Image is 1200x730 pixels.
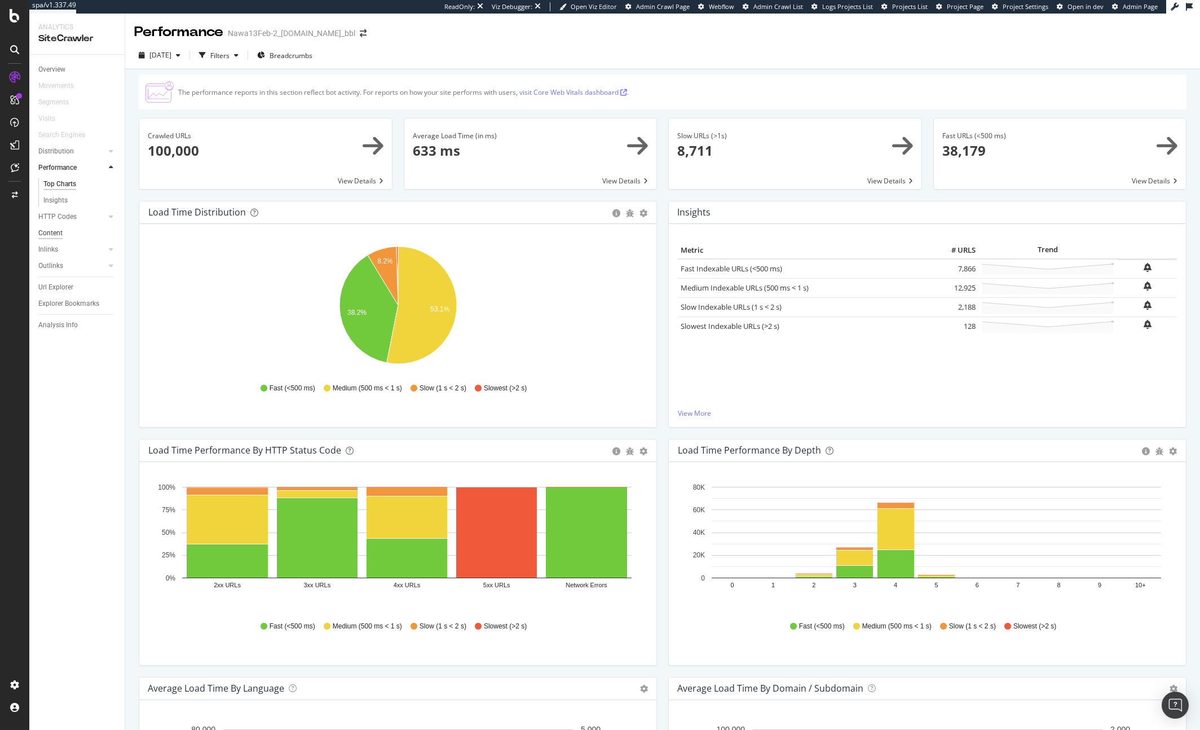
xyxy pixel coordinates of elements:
[1144,282,1152,291] div: bell-plus
[38,129,96,141] a: Search Engines
[681,321,779,331] a: Slowest Indexable URLs (>2 s)
[519,87,629,97] a: visit Core Web Vitals dashboard .
[678,445,821,456] div: Load Time Performance by Depth
[743,2,803,11] a: Admin Crawl List
[148,242,647,373] svg: A chart.
[811,2,873,11] a: Logs Projects List
[1016,582,1020,588] text: 7
[38,32,116,45] div: SiteCrawler
[420,384,466,393] span: Slow (1 s < 2 s)
[677,205,711,220] h4: Insights
[38,146,74,157] div: Distribution
[1155,447,1163,455] div: bug
[38,64,65,76] div: Overview
[1135,582,1146,588] text: 10+
[38,282,117,293] a: Url Explorer
[678,408,1177,418] a: View More
[1142,447,1150,455] div: circle-info
[43,178,117,190] a: Top Charts
[681,283,809,293] a: Medium Indexable URLs (500 ms < 1 s)
[38,113,55,125] div: Visits
[214,582,241,588] text: 2xx URLs
[134,23,223,42] div: Performance
[559,2,617,11] a: Open Viz Editor
[178,87,629,97] div: The performance reports in this section reflect bot activity. For reports on how your site perfor...
[949,622,996,631] span: Slow (1 s < 2 s)
[892,2,928,11] span: Projects List
[166,574,176,582] text: 0%
[976,582,979,588] text: 6
[148,206,246,218] div: Load Time Distribution
[149,50,171,60] span: 2025 Feb. 13th
[731,582,734,588] text: 0
[303,582,330,588] text: 3xx URLs
[678,480,1177,611] svg: A chart.
[444,2,475,11] div: ReadOnly:
[681,302,782,312] a: Slow Indexable URLs (1 s < 2 s)
[38,23,116,32] div: Analytics
[333,384,402,393] span: Medium (500 ms < 1 s)
[43,195,117,206] a: Insights
[420,622,466,631] span: Slow (1 s < 2 s)
[693,483,705,491] text: 80K
[38,80,85,92] a: Movements
[626,447,634,455] div: bug
[678,242,933,259] th: Metric
[698,2,734,11] a: Webflow
[753,2,803,11] span: Admin Crawl List
[933,316,978,336] td: 128
[162,551,175,559] text: 25%
[148,480,647,611] svg: A chart.
[38,64,117,76] a: Overview
[270,51,312,60] span: Breadcrumbs
[709,2,734,11] span: Webflow
[483,582,510,588] text: 5xx URLs
[38,162,105,174] a: Performance
[1170,685,1177,693] i: Options
[1169,447,1177,455] div: gear
[1003,2,1048,11] span: Project Settings
[862,622,932,631] span: Medium (500 ms < 1 s)
[347,309,367,316] text: 38.2%
[701,574,705,582] text: 0
[978,242,1118,259] th: Trend
[492,2,532,11] div: Viz Debugger:
[270,622,315,631] span: Fast (<500 ms)
[894,582,897,588] text: 4
[1098,582,1101,588] text: 9
[38,319,78,331] div: Analysis Info
[38,113,67,125] a: Visits
[933,259,978,279] td: 7,866
[38,211,105,223] a: HTTP Codes
[625,2,690,11] a: Admin Crawl Page
[377,257,393,265] text: 8.2%
[933,297,978,316] td: 2,188
[228,28,355,39] div: Nawa13Feb-2_[DOMAIN_NAME]_bbl
[38,227,63,239] div: Content
[693,551,705,559] text: 20K
[484,622,527,631] span: Slowest (>2 s)
[1162,692,1189,719] div: Open Intercom Messenger
[134,46,185,64] button: [DATE]
[1067,2,1104,11] span: Open in dev
[571,2,617,11] span: Open Viz Editor
[640,685,648,693] i: Options
[612,209,620,217] div: circle-info
[360,29,367,37] div: arrow-right-arrow-left
[38,146,105,157] a: Distribution
[145,81,174,103] img: CjTTJyXI.png
[38,244,58,256] div: Inlinks
[936,2,983,11] a: Project Page
[38,260,105,272] a: Outlinks
[148,681,284,696] h4: Average Load Time by Language
[38,80,74,92] div: Movements
[934,582,938,588] text: 5
[947,2,983,11] span: Project Page
[38,227,117,239] a: Content
[38,319,117,331] a: Analysis Info
[799,622,845,631] span: Fast (<500 ms)
[812,582,815,588] text: 2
